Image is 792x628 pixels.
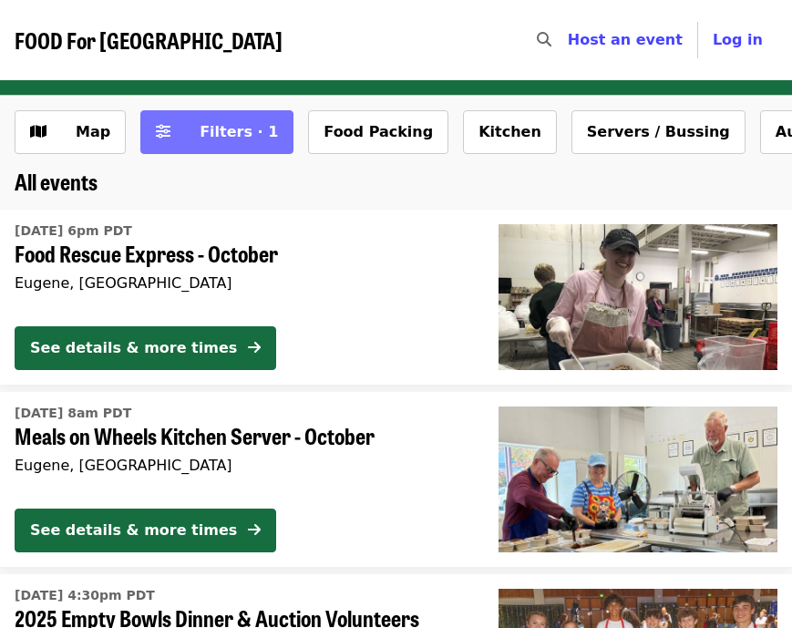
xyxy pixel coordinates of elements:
[15,221,132,241] time: [DATE] 6pm PDT
[698,22,777,58] button: Log in
[15,24,283,56] span: FOOD For [GEOGRAPHIC_DATA]
[30,123,46,140] i: map icon
[30,520,237,541] div: See details & more times
[499,224,777,370] img: Food Rescue Express - October organized by FOOD For Lane County
[15,457,469,474] div: Eugene, [GEOGRAPHIC_DATA]
[713,31,763,48] span: Log in
[156,123,170,140] i: sliders-h icon
[76,123,110,140] span: Map
[15,404,131,423] time: [DATE] 8am PDT
[15,110,126,154] button: Show map view
[308,110,448,154] button: Food Packing
[463,110,557,154] button: Kitchen
[15,274,469,292] div: Eugene, [GEOGRAPHIC_DATA]
[15,27,283,54] a: FOOD For [GEOGRAPHIC_DATA]
[200,123,278,140] span: Filters · 1
[15,326,276,370] button: See details & more times
[15,509,276,552] button: See details & more times
[562,18,577,62] input: Search
[248,339,261,356] i: arrow-right icon
[30,337,237,359] div: See details & more times
[248,521,261,539] i: arrow-right icon
[15,423,469,449] span: Meals on Wheels Kitchen Server - October
[140,110,293,154] button: Filters (1 selected)
[499,407,777,552] img: Meals on Wheels Kitchen Server - October organized by FOOD For Lane County
[15,241,469,267] span: Food Rescue Express - October
[15,165,98,197] span: All events
[15,586,155,605] time: [DATE] 4:30pm PDT
[537,31,551,48] i: search icon
[571,110,746,154] button: Servers / Bussing
[568,31,683,48] a: Host an event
